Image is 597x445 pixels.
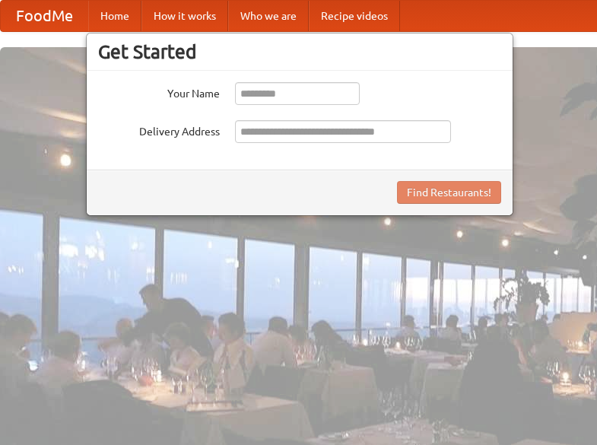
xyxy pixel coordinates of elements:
[98,120,220,139] label: Delivery Address
[1,1,88,31] a: FoodMe
[397,181,501,204] button: Find Restaurants!
[309,1,400,31] a: Recipe videos
[98,82,220,101] label: Your Name
[88,1,141,31] a: Home
[228,1,309,31] a: Who we are
[98,40,501,63] h3: Get Started
[141,1,228,31] a: How it works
